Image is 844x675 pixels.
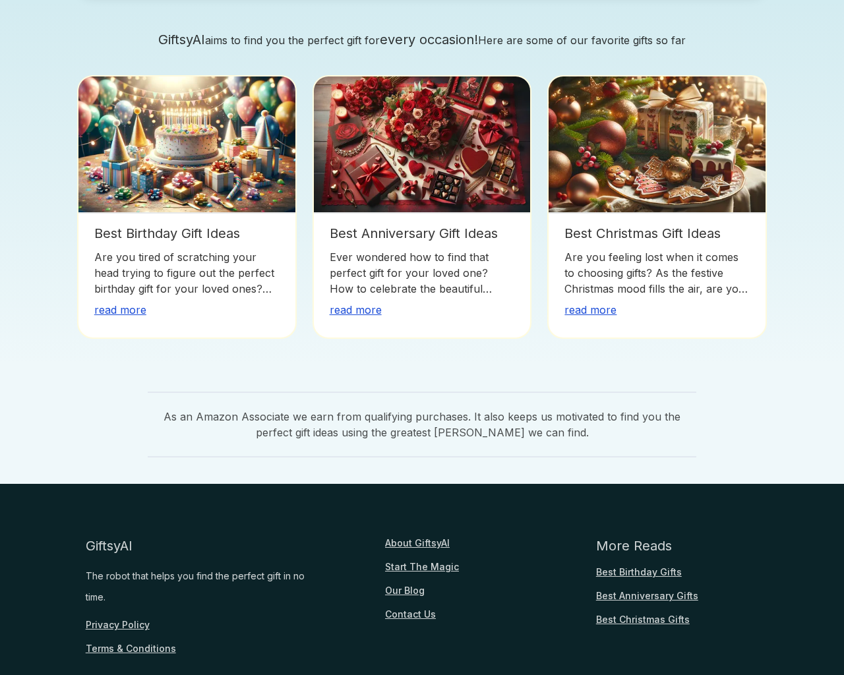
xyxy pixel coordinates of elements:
p: Best Christmas Gift Ideas [564,224,750,244]
p: Are you feeling lost when it comes to choosing gifts? As the festive Christmas mood fills the air... [564,249,750,297]
a: Privacy Policy [86,618,150,631]
span: As an Amazon Associate we earn from qualifying purchases. It also keeps us motivated to find you ... [148,392,696,457]
img: Best Christmas Gift Ideas Of 2023 [549,76,766,212]
span: every occasion! [380,32,478,47]
a: Best Christmas Gifts [596,613,690,626]
a: Best Christmas Gift IdeasAre you feeling lost when it comes to choosing gifts? As the festive Chr... [547,75,767,339]
a: About GiftsyAI [385,537,450,550]
a: Best Birthday Gifts [596,566,682,579]
div: read more [94,302,280,318]
div: More Reads [596,537,672,555]
p: Ever wondered how to find that perfect gift for your loved one? How to celebrate the beautiful jo... [330,249,515,297]
span: GiftsyAI [158,32,205,47]
div: GiftsyAI [86,537,133,555]
a: Contact Us [385,608,436,621]
div: aims to find you the perfect gift for Here are some of our favorite gifts so far [76,30,768,49]
p: Best Anniversary Gift Ideas [330,224,515,244]
a: Best Anniversary Gifts [596,589,698,602]
a: Best Anniversary Gift IdeasEver wondered how to find that perfect gift for your loved one? How to... [313,75,532,339]
p: Are you tired of scratching your head trying to figure out the perfect birthday gift for your lov... [94,249,280,297]
a: Our Blog [385,584,425,597]
p: Best Birthday Gift Ideas [94,224,280,244]
a: Terms & Conditions [86,642,176,655]
a: Best Birthday Gift IdeasAre you tired of scratching your head trying to figure out the perfect bi... [77,75,297,339]
div: read more [564,302,750,318]
img: Celebrating Love: 25 Thoughtful Anniversary Gift Ideas [314,76,531,212]
div: The robot that helps you find the perfect gift in no time. [86,566,309,608]
a: Start The Magic [385,560,459,573]
img: 2023 Best Birthday Gift Ideas [78,76,295,212]
div: read more [330,302,515,318]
